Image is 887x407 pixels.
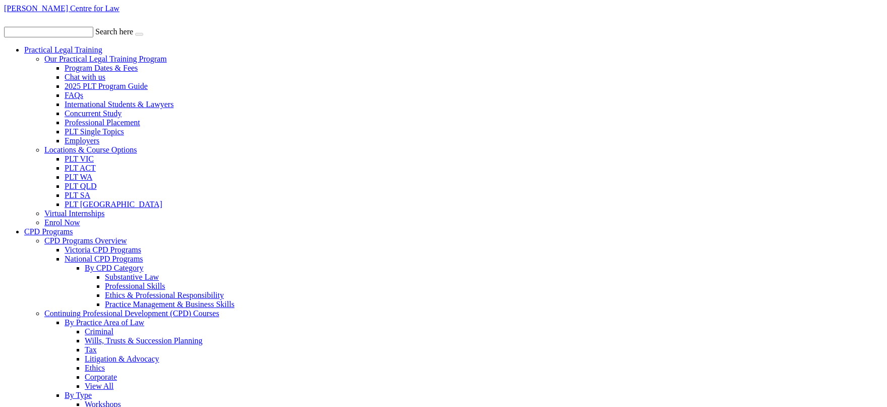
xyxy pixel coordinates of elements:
[65,127,124,136] a: PLT Single Topics
[44,218,80,227] a: Enrol Now
[65,255,143,263] a: National CPD Programs
[95,27,133,36] label: Search here
[65,182,97,190] a: PLT QLD
[24,45,102,54] a: Practical Legal Training
[44,145,137,154] a: Locations & Course Options
[65,136,99,145] a: Employers
[105,291,224,299] a: Ethics & Professional Responsibility
[85,264,143,272] a: By CPD Category
[24,227,73,236] a: CPD Programs
[4,4,120,13] a: [PERSON_NAME] Centre for Law
[85,345,97,354] a: Tax
[18,15,32,25] img: mail-ic
[44,209,104,218] a: Virtual Internships
[85,382,113,390] a: View All
[65,100,173,109] a: International Students & Lawyers
[65,155,94,163] a: PLT VIC
[65,82,148,90] a: 2025 PLT Program Guide
[44,55,167,63] a: Our Practical Legal Training Program
[65,191,90,199] a: PLT SA
[105,273,159,281] a: Substantive Law
[85,327,113,336] a: Criminal
[65,73,105,81] a: Chat with us
[105,282,165,290] a: Professional Skills
[44,309,219,318] a: Continuing Professional Development (CPD) Courses
[85,373,117,381] a: Corporate
[65,245,141,254] a: Victoria CPD Programs
[65,109,122,118] a: Concurrent Study
[65,318,144,327] a: By Practice Area of Law
[44,236,127,245] a: CPD Programs Overview
[85,364,105,372] a: Ethics
[65,164,96,172] a: PLT ACT
[85,354,159,363] a: Litigation & Advocacy
[85,336,203,345] a: Wills, Trusts & Succession Planning
[105,300,234,309] a: Practice Management & Business Skills
[65,118,140,127] a: Professional Placement
[65,64,138,72] a: Program Dates & Fees
[65,173,92,181] a: PLT WA
[65,391,92,399] a: By Type
[65,91,83,99] a: FAQs
[4,13,16,25] img: call-ic
[65,200,162,209] a: PLT [GEOGRAPHIC_DATA]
